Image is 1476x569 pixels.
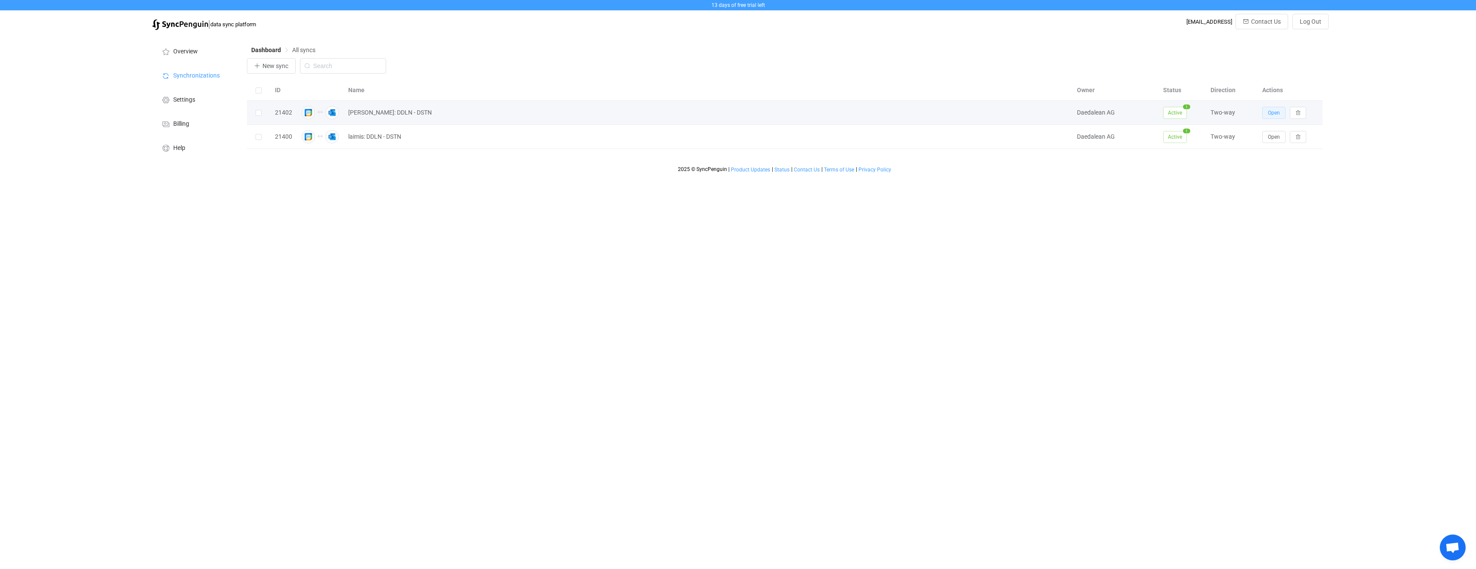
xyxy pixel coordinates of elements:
[1262,133,1286,140] a: Open
[856,166,857,172] span: |
[1206,132,1258,142] div: Two-way
[1183,128,1190,133] span: 1
[791,166,793,172] span: |
[251,47,315,53] div: Breadcrumb
[1251,18,1281,25] span: Contact Us
[348,108,432,118] span: [PERSON_NAME]: DDLN - DSTN
[1300,18,1321,25] span: Log Out
[271,108,296,118] div: 21402
[1186,19,1232,25] div: [EMAIL_ADDRESS]
[1159,85,1206,95] div: Status
[821,166,823,172] span: |
[271,132,296,142] div: 21400
[152,111,238,135] a: Billing
[728,166,730,172] span: |
[173,72,220,79] span: Synchronizations
[731,167,770,173] span: Product Updates
[1236,14,1288,29] button: Contact Us
[774,167,790,173] a: Status
[1077,109,1115,116] span: Daedalean AG
[824,167,855,173] a: Terms of Use
[730,167,771,173] a: Product Updates
[344,85,1073,95] div: Name
[1163,131,1187,143] span: Active
[774,167,789,173] span: Status
[173,96,195,103] span: Settings
[348,132,401,142] span: laimis: DDLN - DSTN
[1073,85,1159,95] div: Owner
[251,47,281,53] span: Dashboard
[793,167,820,173] a: Contact Us
[152,87,238,111] a: Settings
[302,130,315,143] img: google.png
[173,48,198,55] span: Overview
[794,167,820,173] span: Contact Us
[1258,85,1323,95] div: Actions
[1077,133,1115,140] span: Daedalean AG
[1268,110,1280,116] span: Open
[824,167,854,173] span: Terms of Use
[302,106,315,119] img: google.png
[152,18,256,30] a: |data sync platform
[271,85,296,95] div: ID
[1262,131,1286,143] button: Open
[1262,107,1286,119] button: Open
[1262,109,1286,116] a: Open
[325,130,339,143] img: outlook.png
[711,2,765,8] span: 13 days of free trial left
[300,58,386,74] input: Search
[1440,535,1466,560] div: Open chat
[678,166,727,172] span: 2025 © SyncPenguin
[208,18,210,30] span: |
[1268,134,1280,140] span: Open
[152,63,238,87] a: Synchronizations
[173,145,185,152] span: Help
[325,106,339,119] img: outlook.png
[772,166,773,172] span: |
[858,167,892,173] a: Privacy Policy
[210,21,256,28] span: data sync platform
[173,121,189,127] span: Billing
[247,58,296,74] button: New sync
[1206,85,1258,95] div: Direction
[152,19,208,30] img: syncpenguin.svg
[858,167,891,173] span: Privacy Policy
[152,39,238,63] a: Overview
[1292,14,1329,29] button: Log Out
[292,47,315,53] span: All syncs
[1206,108,1258,118] div: Two-way
[1163,107,1187,119] span: Active
[262,62,288,69] span: New sync
[1183,104,1190,109] span: 1
[152,135,238,159] a: Help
